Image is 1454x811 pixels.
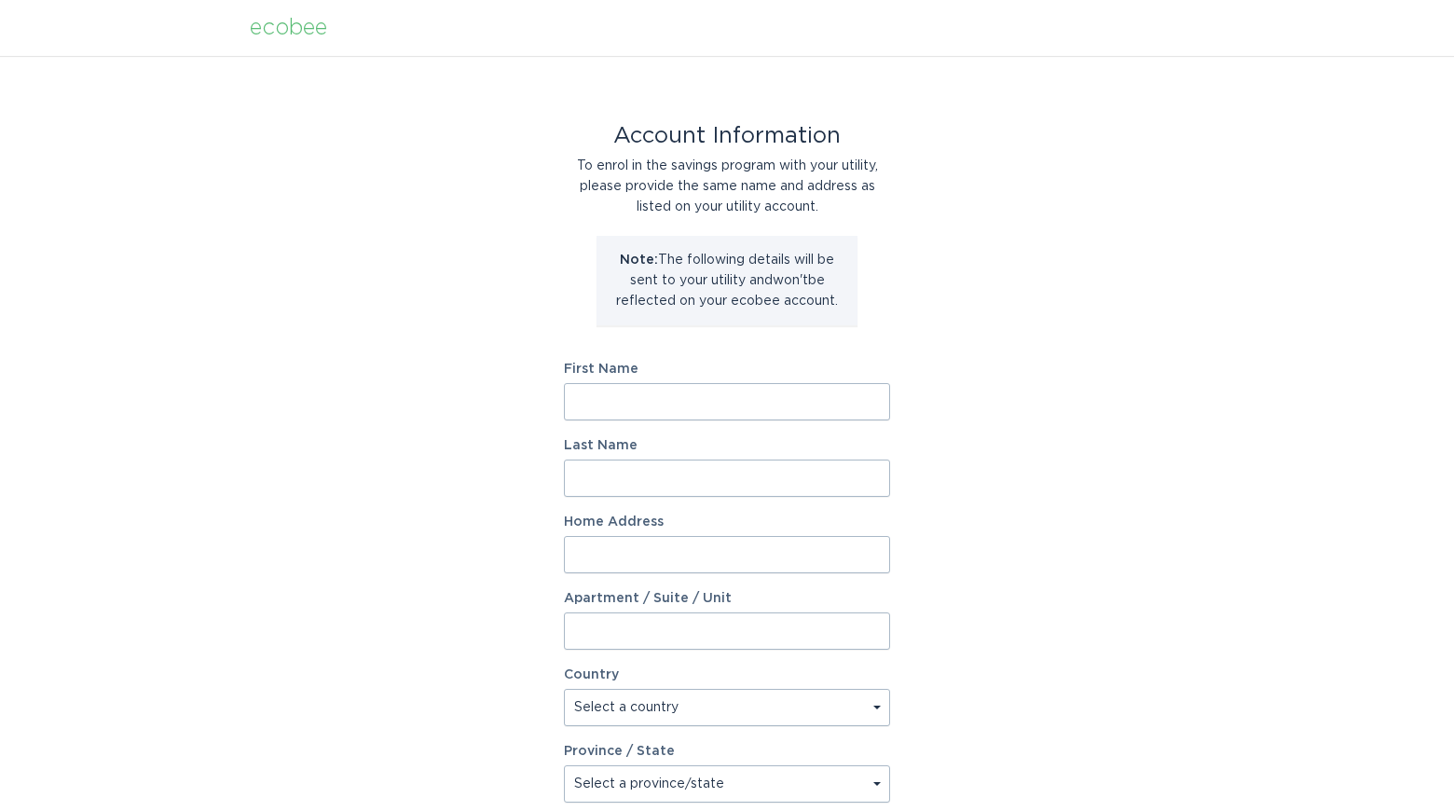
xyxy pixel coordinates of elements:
label: Last Name [564,439,890,452]
div: To enrol in the savings program with your utility, please provide the same name and address as li... [564,156,890,217]
label: Country [564,668,619,681]
div: Account Information [564,126,890,146]
label: First Name [564,363,890,376]
p: The following details will be sent to your utility and won't be reflected on your ecobee account. [610,250,844,311]
label: Province / State [564,745,675,758]
label: Home Address [564,515,890,529]
strong: Note: [620,254,658,267]
div: ecobee [250,18,327,38]
label: Apartment / Suite / Unit [564,592,890,605]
